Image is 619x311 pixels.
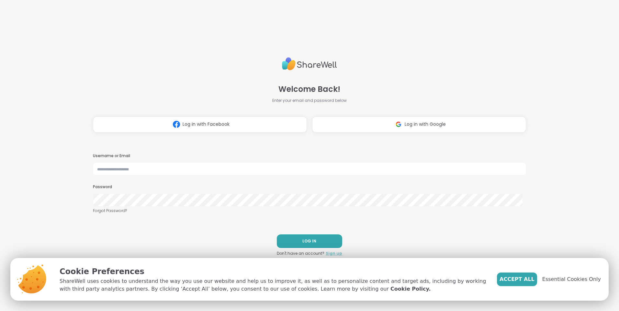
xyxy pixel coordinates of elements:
img: ShareWell Logomark [392,118,405,130]
a: Cookie Policy. [390,285,431,293]
span: Enter your email and password below [272,98,347,103]
a: Forgot Password? [93,208,526,214]
span: Accept All [500,275,535,283]
h3: Password [93,184,526,190]
a: Sign up [326,251,342,256]
span: LOG IN [302,238,316,244]
img: ShareWell Logomark [170,118,183,130]
span: Log in with Facebook [183,121,230,128]
span: Essential Cookies Only [542,275,601,283]
button: LOG IN [277,234,342,248]
h3: Username or Email [93,153,526,159]
button: Log in with Google [312,116,526,133]
span: Don't have an account? [277,251,324,256]
p: Cookie Preferences [60,266,487,277]
img: ShareWell Logo [282,55,337,73]
p: ShareWell uses cookies to understand the way you use our website and help us to improve it, as we... [60,277,487,293]
span: Welcome Back! [278,83,340,95]
button: Accept All [497,273,537,286]
button: Log in with Facebook [93,116,307,133]
span: Log in with Google [405,121,446,128]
